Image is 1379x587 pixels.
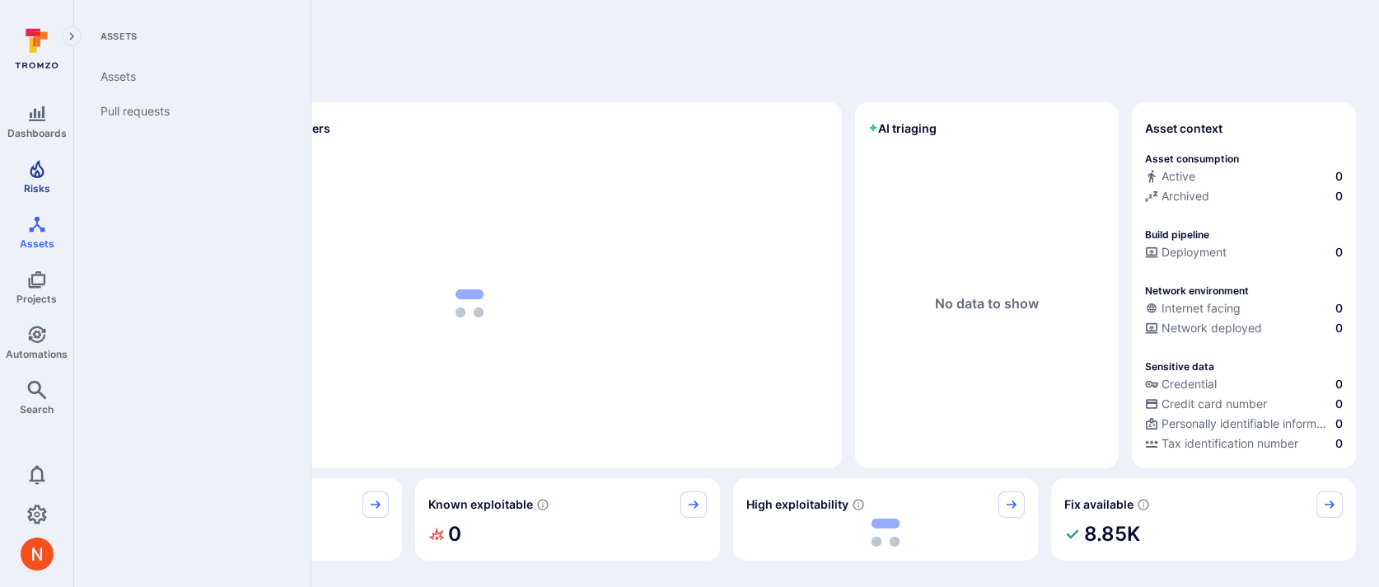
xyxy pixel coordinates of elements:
span: Asset context [1145,120,1222,137]
a: Archived0 [1145,188,1343,204]
h2: AI triaging [868,120,937,137]
div: Evidence that the asset is packaged and deployed somewhere [1145,320,1343,340]
a: Active0 [1145,168,1343,185]
span: Credential [1162,376,1217,392]
span: Known exploitable [428,496,533,513]
h2: 8.85K [1084,518,1140,551]
a: Credential0 [1145,376,1343,392]
div: Credit card number [1145,396,1267,412]
div: Evidence indicative of processing credit card numbers [1145,396,1343,416]
p: Build pipeline [1145,228,1209,241]
p: Asset consumption [1145,153,1239,165]
span: 0 [1335,300,1343,317]
span: Active [1162,168,1195,185]
span: Automations [6,348,68,360]
span: Dashboards [7,127,67,139]
p: Network environment [1145,284,1249,297]
span: Discover [97,69,1356,92]
p: Sensitive data [1145,360,1214,373]
img: Loading... [872,519,900,547]
img: Loading... [456,289,484,317]
div: Internet facing [1145,300,1241,317]
span: Deployment [1162,244,1227,261]
span: No data to show [935,295,1039,312]
a: Network deployed0 [1145,320,1343,336]
a: Assets [87,59,291,94]
div: Active [1145,168,1195,185]
div: Credential [1145,376,1217,392]
div: Code repository is archived [1145,188,1343,208]
div: loading spinner [110,152,829,455]
a: Personally identifiable information (PII)0 [1145,416,1343,432]
h2: 0 [448,518,461,551]
div: Personally identifiable information (PII) [1145,416,1332,432]
span: 0 [1335,168,1343,185]
div: Commits seen in the last 180 days [1145,168,1343,188]
a: Tax identification number0 [1145,435,1343,452]
div: Configured deployment pipeline [1145,244,1343,264]
span: Assets [20,237,54,250]
div: Fix available [1051,478,1356,561]
button: Expand navigation menu [62,26,82,46]
span: Archived [1162,188,1209,204]
span: 0 [1335,320,1343,336]
div: Evidence indicative of processing tax identification numbers [1145,435,1343,455]
svg: Confirmed exploitable by KEV [536,498,549,511]
div: Deployment [1145,244,1227,261]
div: Evidence that an asset is internet facing [1145,300,1343,320]
div: Network deployed [1145,320,1262,336]
div: High exploitability [733,478,1038,561]
span: 0 [1335,416,1343,432]
a: Credit card number0 [1145,396,1343,412]
div: Neeren Patki [21,538,54,571]
div: Known exploitable [415,478,720,561]
svg: Vulnerabilities with fix available [1137,498,1150,511]
span: 0 [1335,188,1343,204]
div: Evidence indicative of processing personally identifiable information [1145,416,1343,435]
span: Fix available [1064,496,1134,513]
div: Archived [1145,188,1209,204]
a: Internet facing0 [1145,300,1343,317]
span: Tax identification number [1162,435,1298,452]
span: Internet facing [1162,300,1241,317]
span: Credit card number [1162,396,1267,412]
svg: EPSS score ≥ 0.7 [852,498,865,511]
span: 0 [1335,435,1343,452]
span: 0 [1335,396,1343,412]
span: Projects [16,293,57,305]
span: Personally identifiable information (PII) [1162,416,1332,432]
div: loading spinner [746,518,1025,547]
span: Network deployed [1162,320,1262,336]
a: Pull requests [87,94,291,129]
a: Deployment0 [1145,244,1343,261]
span: Risks [24,182,50,195]
div: Tax identification number [1145,435,1298,452]
span: Search [20,403,54,416]
span: 0 [1335,244,1343,261]
span: 0 [1335,376,1343,392]
div: Evidence indicative of handling user or service credentials [1145,376,1343,396]
img: ACg8ocIprwjrgDQnDsNSk9Ghn5p5-B8DpAKWoJ5Gi9syOE4K59tr4Q=s96-c [21,538,54,571]
span: High exploitability [746,496,848,513]
span: Assets [87,30,291,43]
i: Expand navigation menu [66,30,77,44]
